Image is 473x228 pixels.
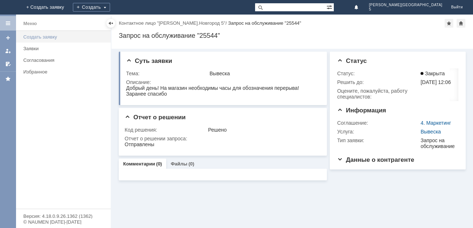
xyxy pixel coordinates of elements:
[337,120,419,126] div: Соглашение:
[327,3,334,10] span: Расширенный поиск
[445,19,453,28] div: Добавить в избранное
[421,120,451,126] a: 4. Маркетинг
[2,32,14,44] a: Создать заявку
[119,20,228,26] div: /
[119,20,226,26] a: Контактное лицо "[PERSON_NAME].Новгород 5"
[457,19,465,28] div: Сделать домашней страницей
[23,214,103,219] div: Версия: 4.18.0.9.26.1362 (1362)
[210,71,318,76] div: Вывеска
[126,79,319,85] div: Описание:
[337,107,386,114] span: Информация
[188,161,194,167] div: (0)
[20,31,109,43] a: Создать заявку
[337,71,419,76] div: Статус:
[125,136,319,141] div: Отчет о решении запроса:
[337,57,367,64] span: Статус
[73,3,110,12] div: Создать
[23,57,106,63] div: Согласования
[421,129,441,135] a: Вывеска
[369,3,442,7] span: [PERSON_NAME][GEOGRAPHIC_DATA]
[125,127,207,133] div: Код решения:
[337,156,414,163] span: Данные о контрагенте
[337,129,419,135] div: Услуга:
[125,114,185,121] span: Отчет о решении
[20,43,109,54] a: Заявки
[171,161,187,167] a: Файлы
[119,32,466,39] div: Запрос на обслуживание "25544"
[337,79,419,85] div: Решить до:
[20,55,109,66] a: Согласования
[23,220,103,224] div: © NAUMEN [DATE]-[DATE]
[369,7,442,12] span: 5
[23,34,106,40] div: Создать заявку
[126,57,172,64] span: Суть заявки
[23,46,106,51] div: Заявки
[337,137,419,143] div: Тип заявки:
[421,79,451,85] span: [DATE] 12:06
[23,19,37,28] div: Меню
[337,88,419,100] div: Oцените, пожалуйста, работу специалистов:
[421,137,456,149] div: Запрос на обслуживание
[106,19,115,28] div: Скрыть меню
[421,71,445,76] span: Закрыта
[2,58,14,70] a: Мои согласования
[126,71,208,76] div: Тема:
[228,20,301,26] div: Запрос на обслуживание "25544"
[2,45,14,57] a: Мои заявки
[156,161,162,167] div: (0)
[208,127,318,133] div: Решено
[23,69,98,75] div: Избранное
[123,161,155,167] a: Комментарии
